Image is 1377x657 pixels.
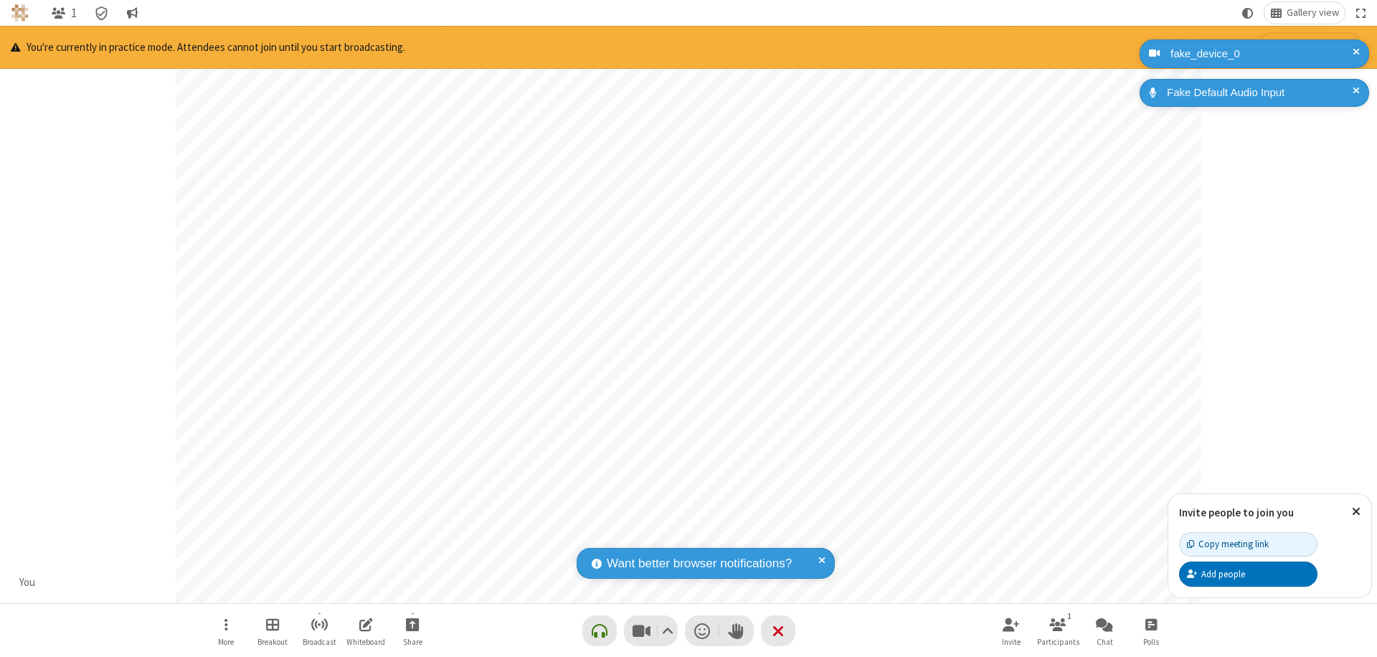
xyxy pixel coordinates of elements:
div: Meeting details Encryption enabled [88,2,115,24]
p: You're currently in practice mode. Attendees cannot join until you start broadcasting. [11,39,405,56]
button: Open participant list [45,2,82,24]
button: Open chat [1083,610,1126,651]
button: End or leave meeting [761,615,795,646]
span: Chat [1097,638,1113,646]
span: Gallery view [1287,7,1339,19]
div: Copy meeting link [1187,537,1269,551]
button: Change layout [1264,2,1345,24]
button: Connect your audio [582,615,617,646]
span: Want better browser notifications? [607,554,792,573]
button: Conversation [120,2,143,24]
span: Invite [1002,638,1021,646]
button: Open participant list [1036,610,1079,651]
button: Copy meeting link [1179,532,1317,557]
button: Stop video (⌘+Shift+V) [624,615,678,646]
button: Open poll [1130,610,1173,651]
span: Participants [1037,638,1079,646]
button: Start broadcast [298,610,341,651]
button: Send a reaction [685,615,719,646]
span: Broadcast [303,638,336,646]
button: Open menu [204,610,247,651]
button: Open shared whiteboard [344,610,387,651]
div: 1 [1064,610,1076,623]
span: Polls [1143,638,1159,646]
label: Invite people to join you [1179,506,1294,519]
div: You [14,575,41,591]
button: Video setting [658,615,677,646]
button: Fullscreen [1350,2,1372,24]
div: fake_device_0 [1165,46,1358,62]
button: Add people [1179,562,1317,586]
img: QA Selenium DO NOT DELETE OR CHANGE [11,4,29,22]
span: More [218,638,234,646]
button: Using system theme [1236,2,1259,24]
span: Breakout [257,638,288,646]
span: 1 [71,6,77,20]
button: Start broadcasting [1259,32,1361,62]
button: Start sharing [391,610,434,651]
button: Manage Breakout Rooms [251,610,294,651]
span: Whiteboard [346,638,385,646]
button: Close popover [1341,494,1371,529]
span: Share [403,638,422,646]
div: Fake Default Audio Input [1162,85,1358,101]
button: Raise hand [719,615,754,646]
button: Invite participants (⌘+Shift+I) [990,610,1033,651]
